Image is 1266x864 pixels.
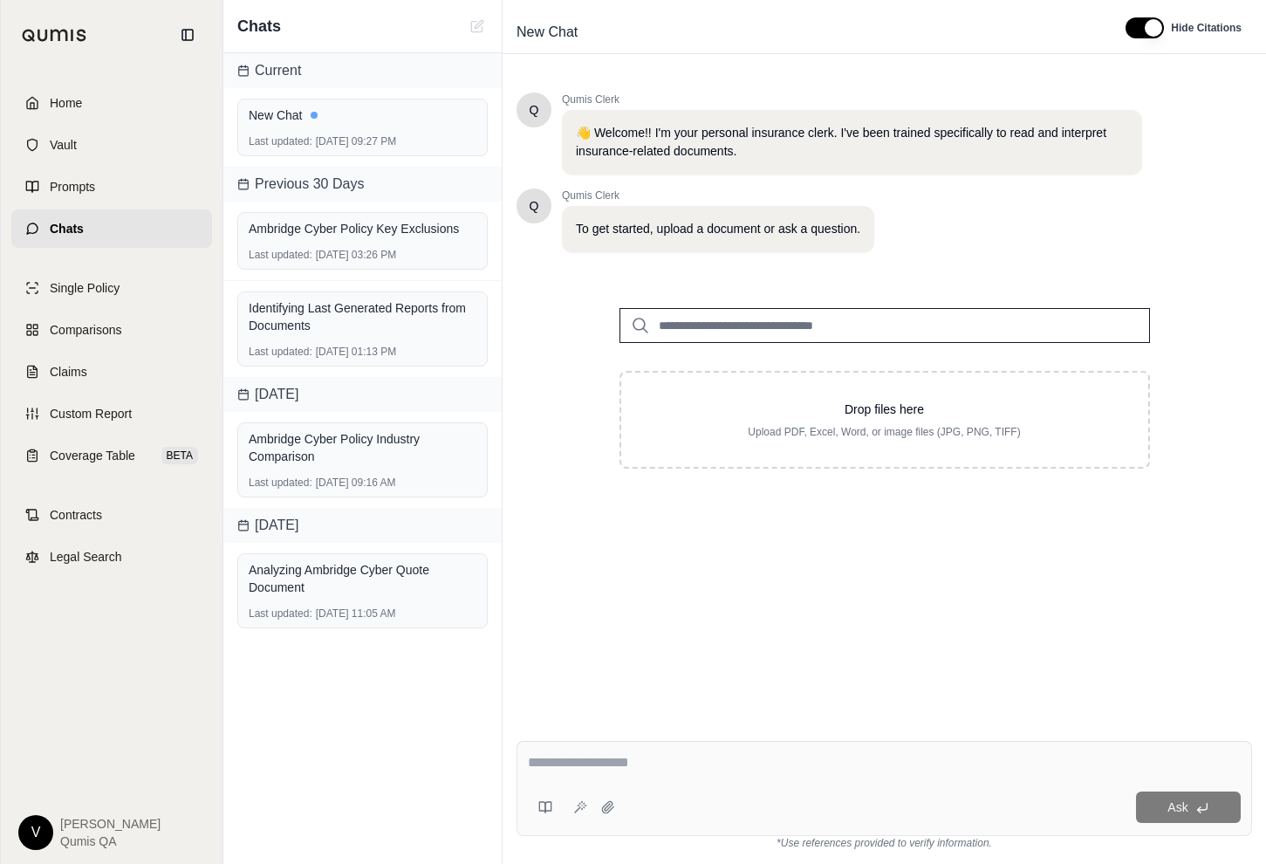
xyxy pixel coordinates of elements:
a: Home [11,84,212,122]
img: Qumis Logo [22,29,87,42]
a: Coverage TableBETA [11,436,212,475]
span: Home [50,94,82,112]
span: Chats [237,14,281,38]
div: Identifying Last Generated Reports from Documents [249,299,476,334]
span: Hide Citations [1171,21,1242,35]
p: 👋 Welcome!! I'm your personal insurance clerk. I've been trained specifically to read and interpr... [576,124,1128,161]
div: Ambridge Cyber Policy Key Exclusions [249,220,476,237]
div: Ambridge Cyber Policy Industry Comparison [249,430,476,465]
span: Prompts [50,178,95,195]
span: Last updated: [249,248,312,262]
span: Comparisons [50,321,121,339]
span: Ask [1167,800,1187,814]
span: Qumis Clerk [562,93,1142,106]
div: New Chat [249,106,476,124]
span: Claims [50,363,87,381]
span: Last updated: [249,345,312,359]
span: [PERSON_NAME] [60,815,161,833]
span: New Chat [510,18,585,46]
button: New Chat [467,16,488,37]
span: Last updated: [249,476,312,490]
span: Single Policy [50,279,120,297]
span: Qumis QA [60,833,161,850]
span: Last updated: [249,607,312,621]
a: Single Policy [11,269,212,307]
a: Custom Report [11,394,212,433]
p: Upload PDF, Excel, Word, or image files (JPG, PNG, TIFF) [649,425,1120,439]
a: Comparisons [11,311,212,349]
a: Chats [11,209,212,248]
span: Last updated: [249,134,312,148]
div: [DATE] 03:26 PM [249,248,476,262]
div: [DATE] 09:27 PM [249,134,476,148]
a: Prompts [11,168,212,206]
div: [DATE] 01:13 PM [249,345,476,359]
span: Coverage Table [50,447,135,464]
span: Hello [530,101,539,119]
div: [DATE] 11:05 AM [249,607,476,621]
a: Claims [11,353,212,391]
div: Current [223,53,502,88]
span: Contracts [50,506,102,524]
div: Previous 30 Days [223,167,502,202]
div: *Use references provided to verify information. [517,836,1252,850]
a: Legal Search [11,538,212,576]
a: Vault [11,126,212,164]
div: [DATE] 09:16 AM [249,476,476,490]
span: Custom Report [50,405,132,422]
span: Hello [530,197,539,215]
a: Contracts [11,496,212,534]
div: [DATE] [223,377,502,412]
span: Chats [50,220,84,237]
div: Edit Title [510,18,1105,46]
span: Legal Search [50,548,122,566]
div: Analyzing Ambridge Cyber Quote Document [249,561,476,596]
span: Qumis Clerk [562,189,874,202]
span: Vault [50,136,77,154]
span: BETA [161,447,198,464]
button: Collapse sidebar [174,21,202,49]
div: V [18,815,53,850]
p: Drop files here [649,401,1120,418]
button: Ask [1136,792,1241,823]
div: [DATE] [223,508,502,543]
p: To get started, upload a document or ask a question. [576,220,860,238]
